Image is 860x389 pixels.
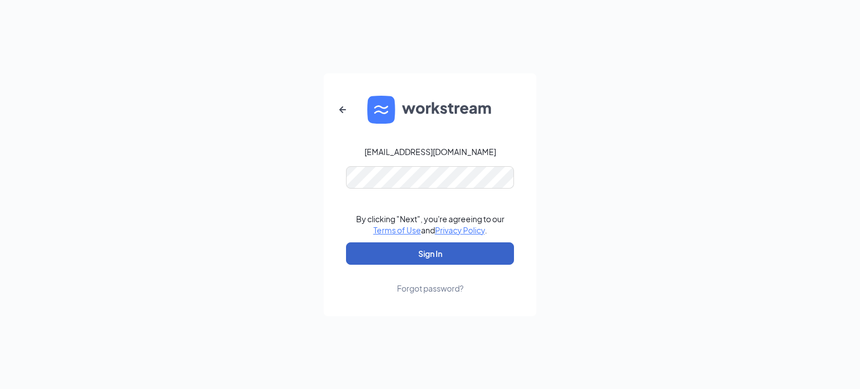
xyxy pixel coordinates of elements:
a: Terms of Use [373,225,421,235]
button: ArrowLeftNew [329,96,356,123]
svg: ArrowLeftNew [336,103,349,116]
div: Forgot password? [397,283,464,294]
a: Forgot password? [397,265,464,294]
div: [EMAIL_ADDRESS][DOMAIN_NAME] [364,146,496,157]
a: Privacy Policy [435,225,485,235]
button: Sign In [346,242,514,265]
img: WS logo and Workstream text [367,96,493,124]
div: By clicking "Next", you're agreeing to our and . [356,213,504,236]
